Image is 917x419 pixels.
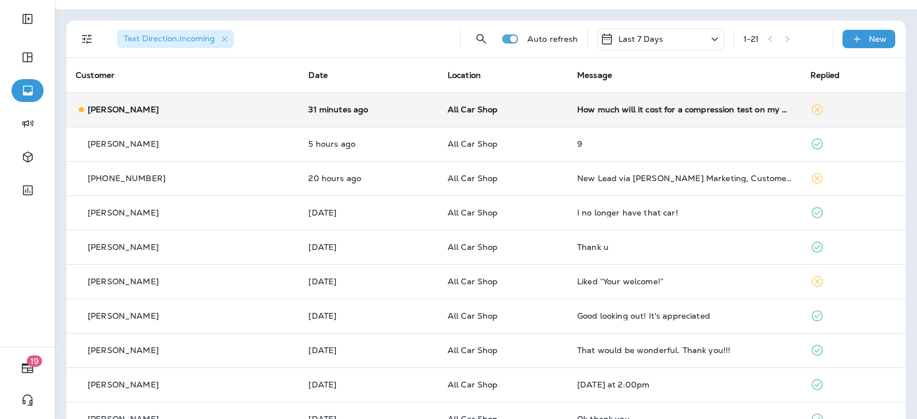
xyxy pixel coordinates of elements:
p: [PERSON_NAME] [88,208,159,217]
span: Text Direction : Incoming [124,33,215,44]
p: [PERSON_NAME] [88,346,159,355]
div: Good looking out! It's appreciated [577,311,791,320]
p: [PERSON_NAME] [88,277,159,286]
button: Search Messages [470,28,493,50]
div: 9 [577,139,791,148]
span: All Car Shop [448,242,498,252]
div: Thank u [577,242,791,252]
span: All Car Shop [448,276,498,287]
p: New [869,34,887,44]
p: Sep 23, 2025 07:32 PM [308,174,429,183]
span: All Car Shop [448,139,498,149]
p: Auto refresh [527,34,578,44]
p: Last 7 Days [618,34,664,44]
p: Sep 19, 2025 11:21 AM [308,380,429,389]
span: Message [577,70,612,80]
div: New Lead via Merrick Marketing, Customer Name: Tyler, Contact info: Masked phone number available... [577,174,791,183]
span: Location [448,70,481,80]
p: Sep 19, 2025 02:17 PM [308,311,429,320]
div: Liked “Your welcome!” [577,277,791,286]
span: Customer [76,70,115,80]
p: Sep 19, 2025 11:43 AM [308,346,429,355]
p: [PERSON_NAME] [88,380,159,389]
span: Replied [810,70,840,80]
div: That would be wonderful. Thank you!!! [577,346,791,355]
button: Filters [76,28,99,50]
div: I no longer have that car! [577,208,791,217]
p: Sep 23, 2025 11:22 AM [308,208,429,217]
p: Sep 24, 2025 10:28 AM [308,139,429,148]
span: All Car Shop [448,104,498,115]
span: All Car Shop [448,311,498,321]
span: Date [308,70,328,80]
div: Text Direction:Incoming [117,30,234,48]
span: All Car Shop [448,173,498,183]
p: [PERSON_NAME] [88,105,159,114]
p: [PERSON_NAME] [88,311,159,320]
p: Sep 23, 2025 08:13 AM [308,242,429,252]
p: Sep 22, 2025 08:34 AM [308,277,429,286]
p: Sep 24, 2025 03:01 PM [308,105,429,114]
span: All Car Shop [448,207,498,218]
span: All Car Shop [448,345,498,355]
div: 1 - 21 [743,34,759,44]
div: Today at 2:00pm [577,380,791,389]
button: Expand Sidebar [11,7,44,30]
p: [PERSON_NAME] [88,139,159,148]
span: All Car Shop [448,379,498,390]
p: [PHONE_NUMBER] [88,174,166,183]
button: 19 [11,357,44,379]
p: [PERSON_NAME] [88,242,159,252]
span: 19 [27,355,42,367]
div: How much will it cost for a compression test on my 6 cylinder engine? And how are you and your fa... [577,105,791,114]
